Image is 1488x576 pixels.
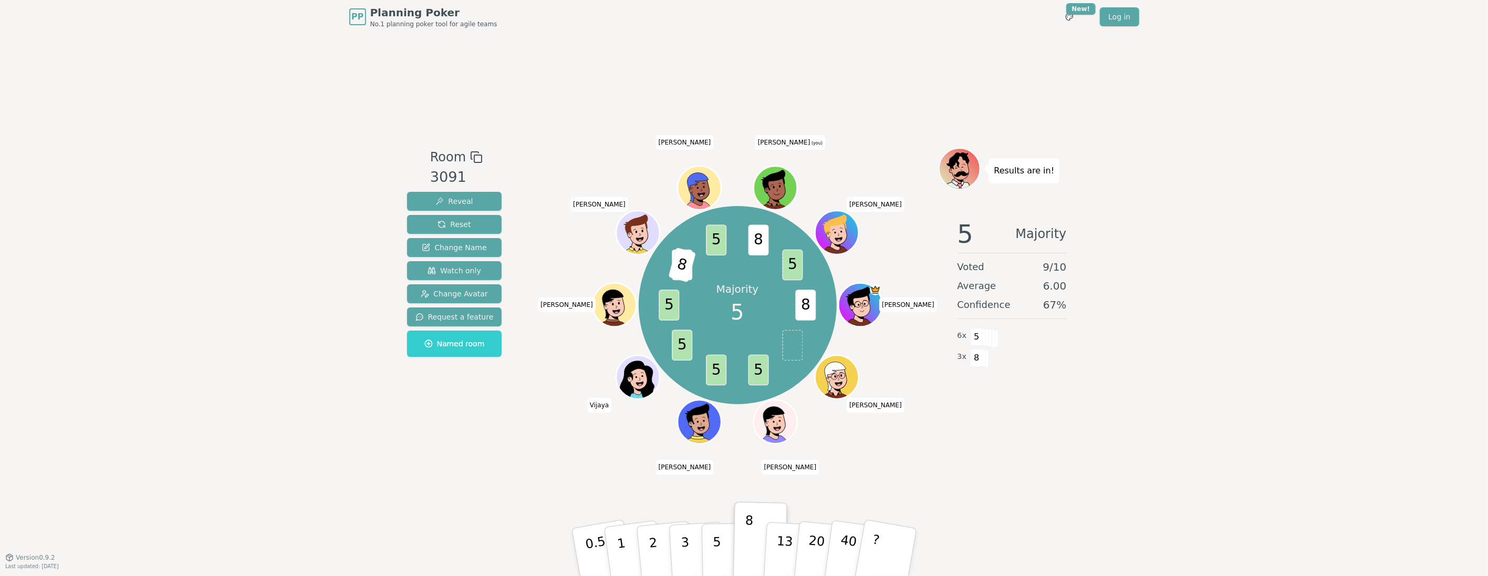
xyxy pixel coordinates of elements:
button: Click to change your avatar [755,167,796,208]
span: 6.00 [1043,279,1067,293]
span: Planning Poker [370,5,497,20]
span: Reset [438,219,471,230]
span: Click to change your name [755,135,825,150]
a: PPPlanning PokerNo.1 planning poker tool for agile teams [349,5,497,28]
span: PP [351,11,363,23]
span: Click to change your name [538,297,596,312]
span: Last updated: [DATE] [5,563,59,569]
span: Reveal [435,196,473,207]
span: Click to change your name [847,398,904,413]
span: Named room [424,338,485,349]
span: (you) [810,141,823,146]
button: Change Avatar [407,284,502,303]
span: 8 [668,247,696,282]
a: Log in [1100,7,1139,26]
span: Click to change your name [847,197,904,212]
span: 5 [731,296,744,328]
span: 8 [748,224,769,255]
button: Reveal [407,192,502,211]
span: 3 x [958,351,967,363]
span: 6 x [958,330,967,342]
span: Voted [958,260,985,274]
span: 5 [971,328,983,346]
span: 9 / 10 [1043,260,1067,274]
span: Request a feature [415,312,494,322]
span: Majority [1016,221,1067,246]
span: Click to change your name [587,398,611,413]
span: Change Name [422,242,486,253]
span: No.1 planning poker tool for agile teams [370,20,497,28]
span: 8 [796,290,816,321]
button: Watch only [407,261,502,280]
span: 8 [971,349,983,367]
span: Click to change your name [656,460,714,475]
span: 5 [958,221,974,246]
span: Change Avatar [421,289,488,299]
span: 5 [706,224,726,255]
span: Average [958,279,996,293]
button: Change Name [407,238,502,257]
span: 5 [748,354,769,385]
span: Watch only [428,265,481,276]
p: Results are in! [994,163,1055,178]
span: Click to change your name [762,460,819,475]
span: 5 [706,354,726,385]
span: 5 [672,330,692,361]
button: Reset [407,215,502,234]
span: Click to change your name [879,297,937,312]
div: 3091 [430,167,483,188]
span: Click to change your name [570,197,628,212]
span: Room [430,148,466,167]
span: Version 0.9.2 [16,553,55,562]
span: Click to change your name [656,135,714,150]
button: Version0.9.2 [5,553,55,562]
span: 67 % [1043,297,1066,312]
button: Named room [407,331,502,357]
span: 5 [783,249,803,280]
span: Confidence [958,297,1011,312]
button: Request a feature [407,307,502,326]
div: New! [1066,3,1096,15]
span: Matt is the host [870,284,881,295]
p: Majority [716,282,759,296]
p: 8 [744,513,753,570]
button: New! [1060,7,1079,26]
span: 5 [659,290,680,321]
